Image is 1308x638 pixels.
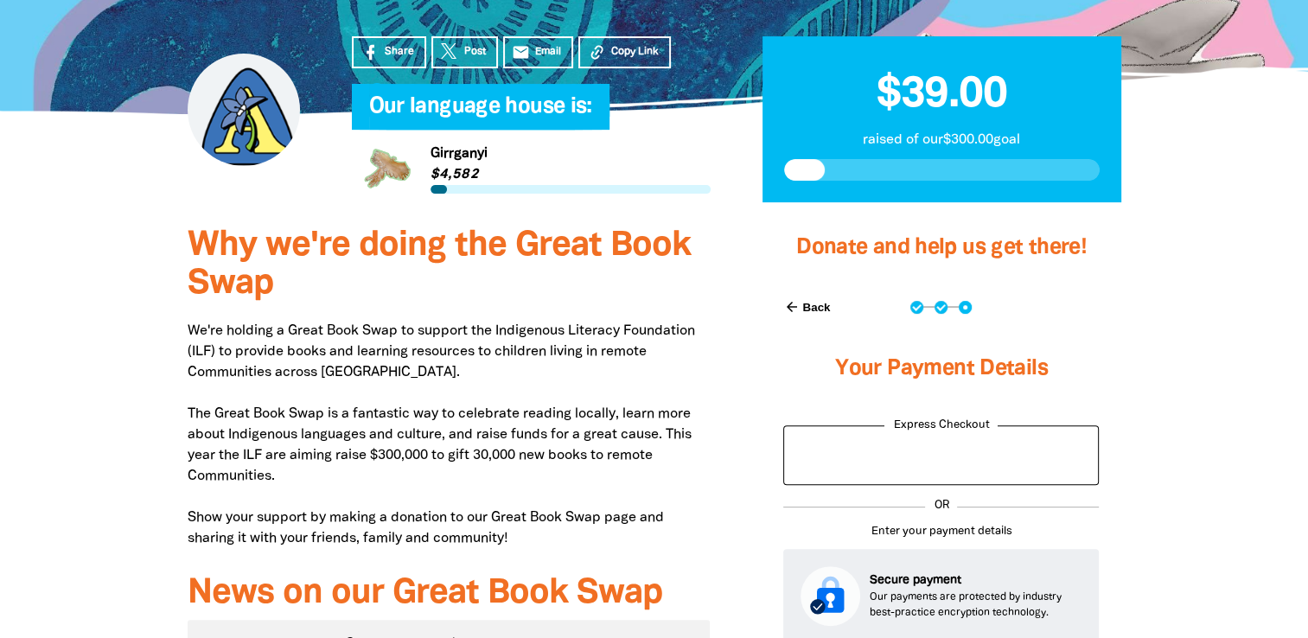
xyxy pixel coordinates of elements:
[352,112,711,123] h6: My Team
[959,301,972,314] button: Navigate to step 3 of 3 to enter your payment details
[783,335,1099,404] h3: Your Payment Details
[776,292,837,322] button: Back
[784,130,1100,150] p: raised of our $300.00 goal
[869,571,1081,590] p: Secure payment
[910,301,923,314] button: Navigate to step 1 of 3 to enter your donation amount
[503,36,574,68] a: emailEmail
[611,44,659,60] span: Copy Link
[431,36,498,68] a: Post
[352,36,426,68] a: Share
[884,418,998,435] legend: Express Checkout
[535,44,561,60] span: Email
[793,434,1089,473] iframe: PayPal-paypal
[783,524,1099,541] p: Enter your payment details
[512,43,530,61] i: email
[783,299,799,315] i: arrow_back
[369,97,592,130] span: Our language house is:
[925,498,957,515] p: OR
[188,575,711,613] h3: News on our Great Book Swap
[188,321,711,549] p: We're holding a Great Book Swap to support the Indigenous Literacy Foundation (ILF) to provide bo...
[935,301,948,314] button: Navigate to step 2 of 3 to enter your details
[877,75,1007,115] span: $39.00
[796,238,1087,258] span: Donate and help us get there!
[464,44,486,60] span: Post
[578,36,671,68] button: Copy Link
[188,230,691,300] span: Why we're doing the Great Book Swap
[869,590,1081,621] p: Our payments are protected by industry best-practice encryption technology.
[385,44,414,60] span: Share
